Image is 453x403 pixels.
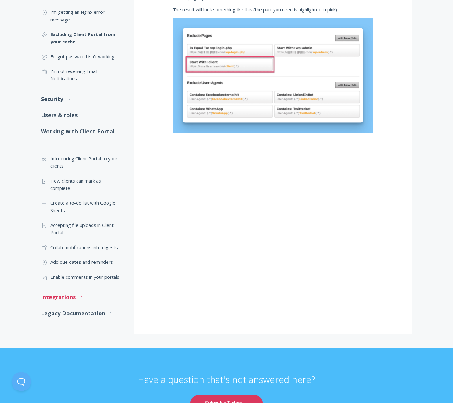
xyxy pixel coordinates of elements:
[41,91,121,107] a: Security
[41,255,121,269] a: Add due dates and reminders
[12,372,31,391] iframe: Toggle Customer Support
[41,27,121,49] a: Excluding Client Portal from your cache
[41,49,121,64] a: Forgot password isn't working
[41,218,121,240] a: Accepting file uploads in Client Portal
[41,270,121,284] a: Enable comments in your portals
[41,240,121,255] a: Collate notifications into digests
[41,107,121,123] a: Users & roles
[41,64,121,86] a: I'm not receiving Email Notifications
[41,289,121,305] a: Integrations
[173,6,373,13] p: The result will look something like this (the part you need is highlighted in pink):
[41,305,121,321] a: Legacy Documentation
[41,151,121,173] a: Introducing Client Portal to your clients
[41,5,121,27] a: I'm getting an Nginx error message
[138,374,315,395] p: Have a question that's not answered here?
[41,173,121,196] a: How clients can mark as complete
[41,123,121,149] a: Working with Client Portal
[41,195,121,218] a: Create a to-do list with Google Sheets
